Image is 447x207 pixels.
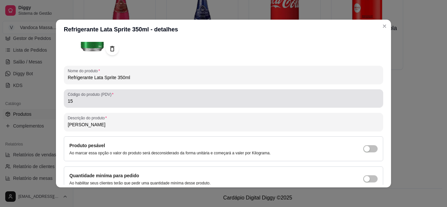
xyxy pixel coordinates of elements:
input: Descrição do produto [68,121,379,128]
button: Close [379,21,390,31]
header: Refrigerante Lata Sprite 350ml - detalhes [56,20,391,39]
label: Código do produto (PDV) [68,92,116,97]
input: Nome do produto [68,74,379,81]
label: Produto pesável [69,143,105,148]
label: Quantidade miníma para pedido [69,173,139,178]
label: Descrição do produto [68,115,109,121]
p: Ao marcar essa opção o valor do produto será desconsiderado da forma unitária e começará a valer ... [69,150,271,156]
input: Código do produto (PDV) [68,98,379,104]
p: Ao habilitar seus clientes terão que pedir uma quantidade miníma desse produto. [69,181,211,186]
label: Nome do produto [68,68,102,74]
